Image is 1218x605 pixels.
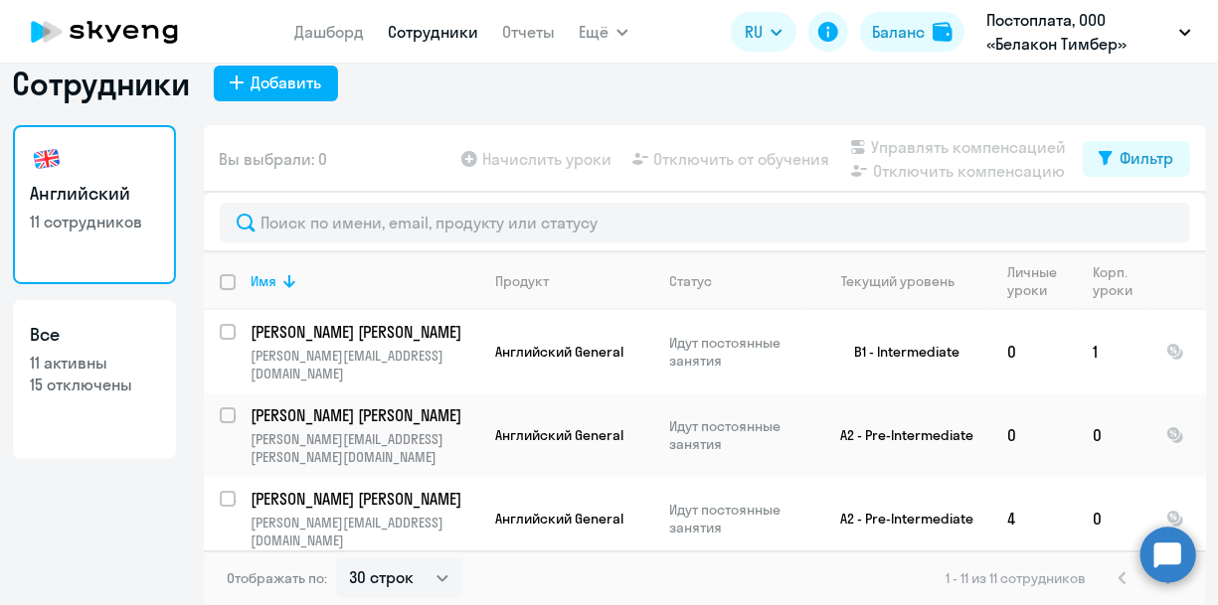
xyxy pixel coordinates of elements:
[252,514,479,549] p: [PERSON_NAME][EMAIL_ADDRESS][DOMAIN_NAME]
[1083,141,1190,177] button: Фильтр
[807,393,992,477] td: A2 - Pre-Intermediate
[579,20,609,44] span: Ещё
[992,310,1078,393] td: 0
[13,64,190,103] h1: Сотрудники
[252,321,479,343] a: [PERSON_NAME] [PERSON_NAME]
[496,272,653,290] div: Продукт
[807,310,992,393] td: B1 - Intermediate
[823,272,991,290] div: Текущий уровень
[294,22,364,42] a: Дашборд
[228,569,328,587] span: Отображать по:
[214,66,338,101] button: Добавить
[976,8,1201,56] button: Постоплата, ООО «Белакон Тимбер»
[252,488,476,510] p: [PERSON_NAME] [PERSON_NAME]
[496,272,550,290] div: Продукт
[252,430,479,466] p: [PERSON_NAME][EMAIL_ADDRESS][PERSON_NAME][DOMAIN_NAME]
[252,272,479,290] div: Имя
[31,352,158,374] p: 11 активны
[31,374,158,395] p: 15 отключены
[31,143,63,175] img: english
[31,322,158,348] h3: Все
[31,211,158,232] p: 11 сотрудников
[670,501,806,536] p: Идут постоянные занятия
[252,71,322,94] div: Добавить
[745,20,763,44] span: RU
[252,404,479,426] a: [PERSON_NAME] [PERSON_NAME]
[992,477,1078,560] td: 4
[933,22,953,42] img: balance
[496,510,624,528] span: Английский General
[992,393,1078,477] td: 0
[872,20,925,44] div: Баланс
[220,203,1190,242] input: Поиск по имени, email, продукту или статусу
[670,272,806,290] div: Статус
[860,12,964,52] button: Балансbalance
[1094,263,1149,299] div: Корп. уроки
[841,272,955,290] div: Текущий уровень
[1121,146,1174,170] div: Фильтр
[31,181,158,207] h3: Английский
[252,272,277,290] div: Имя
[13,125,176,284] a: Английский11 сотрудников
[13,300,176,459] a: Все11 активны15 отключены
[731,12,796,52] button: RU
[1094,263,1136,299] div: Корп. уроки
[1008,263,1064,299] div: Личные уроки
[670,334,806,370] p: Идут постоянные занятия
[1078,310,1150,393] td: 1
[252,488,479,510] a: [PERSON_NAME] [PERSON_NAME]
[388,22,478,42] a: Сотрудники
[502,22,555,42] a: Отчеты
[807,477,992,560] td: A2 - Pre-Intermediate
[496,343,624,361] span: Английский General
[252,321,476,343] p: [PERSON_NAME] [PERSON_NAME]
[579,12,628,52] button: Ещё
[986,8,1171,56] p: Постоплата, ООО «Белакон Тимбер»
[1008,263,1077,299] div: Личные уроки
[670,417,806,453] p: Идут постоянные занятия
[496,426,624,444] span: Английский General
[220,147,328,171] span: Вы выбрали: 0
[947,569,1087,587] span: 1 - 11 из 11 сотрудников
[670,272,713,290] div: Статус
[1078,393,1150,477] td: 0
[252,404,476,426] p: [PERSON_NAME] [PERSON_NAME]
[252,347,479,382] p: [PERSON_NAME][EMAIL_ADDRESS][DOMAIN_NAME]
[1078,477,1150,560] td: 0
